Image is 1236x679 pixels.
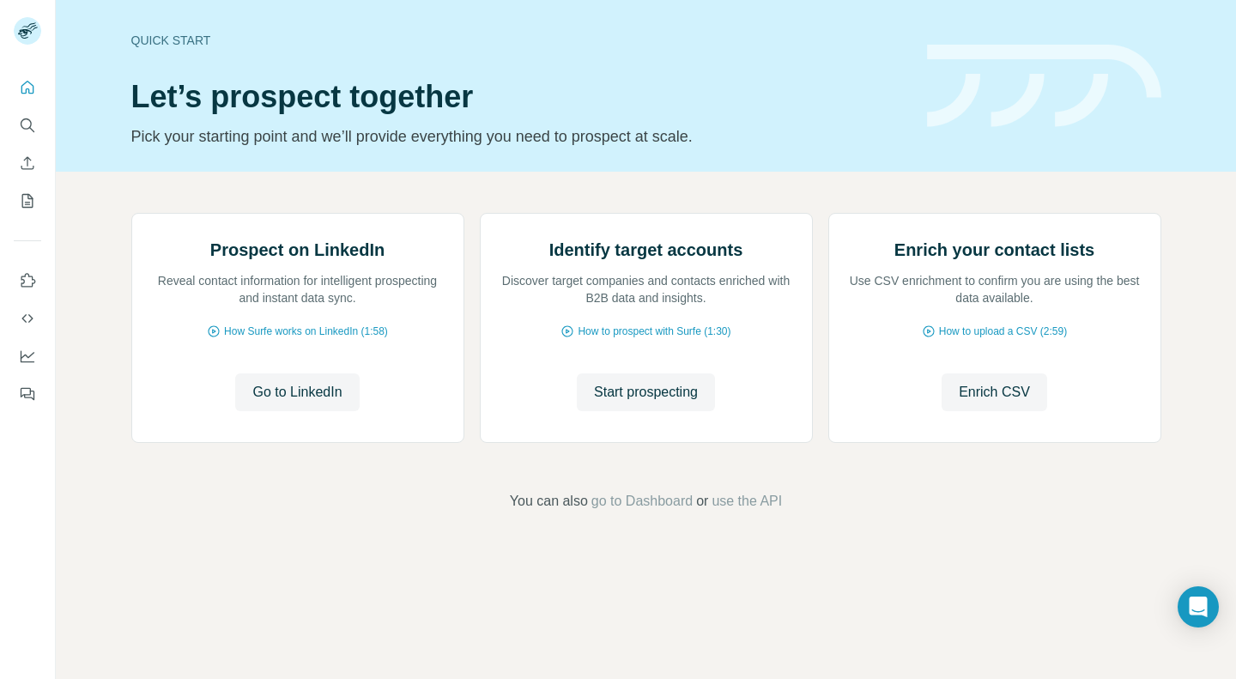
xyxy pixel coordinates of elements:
p: Pick your starting point and we’ll provide everything you need to prospect at scale. [131,124,906,149]
div: Open Intercom Messenger [1178,586,1219,627]
button: Search [14,110,41,141]
span: Start prospecting [594,382,698,403]
span: You can also [510,491,588,512]
span: How Surfe works on LinkedIn (1:58) [224,324,388,339]
button: use the API [712,491,782,512]
span: or [696,491,708,512]
h2: Enrich your contact lists [894,238,1094,262]
span: Go to LinkedIn [252,382,342,403]
h1: Let’s prospect together [131,80,906,114]
button: Feedback [14,379,41,409]
button: Dashboard [14,341,41,372]
p: Discover target companies and contacts enriched with B2B data and insights. [498,272,795,306]
button: Enrich CSV [942,373,1047,411]
button: Start prospecting [577,373,715,411]
span: How to prospect with Surfe (1:30) [578,324,730,339]
button: Use Surfe API [14,303,41,334]
img: banner [927,45,1161,128]
button: Go to LinkedIn [235,373,359,411]
p: Use CSV enrichment to confirm you are using the best data available. [846,272,1143,306]
button: My lists [14,185,41,216]
p: Reveal contact information for intelligent prospecting and instant data sync. [149,272,446,306]
button: go to Dashboard [591,491,693,512]
h2: Identify target accounts [549,238,743,262]
span: Enrich CSV [959,382,1030,403]
button: Quick start [14,72,41,103]
button: Enrich CSV [14,148,41,179]
span: How to upload a CSV (2:59) [939,324,1067,339]
div: Quick start [131,32,906,49]
button: Use Surfe on LinkedIn [14,265,41,296]
h2: Prospect on LinkedIn [210,238,385,262]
